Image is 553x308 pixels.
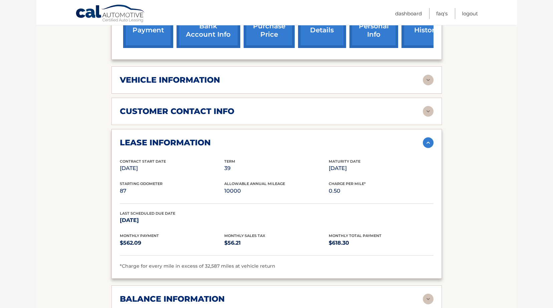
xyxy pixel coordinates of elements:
span: Monthly Payment [120,233,159,238]
p: 87 [120,186,224,196]
p: $56.21 [224,238,329,248]
span: Contract Start Date [120,159,166,164]
p: 39 [224,164,329,173]
a: Cal Automotive [75,4,146,24]
span: Allowable Annual Mileage [224,181,285,186]
p: [DATE] [329,164,433,173]
span: Term [224,159,235,164]
p: [DATE] [120,216,224,225]
img: accordion-active.svg [423,137,434,148]
p: [DATE] [120,164,224,173]
img: accordion-rest.svg [423,75,434,85]
span: Monthly Total Payment [329,233,381,238]
a: Logout [462,8,478,19]
a: make a payment [123,4,173,48]
h2: balance information [120,294,225,304]
p: 10000 [224,186,329,196]
span: Starting Odometer [120,181,163,186]
h2: vehicle information [120,75,220,85]
a: payment history [401,4,452,48]
a: Add/Remove bank account info [177,4,240,48]
span: Monthly Sales Tax [224,233,265,238]
p: $618.30 [329,238,433,248]
a: Dashboard [395,8,422,19]
p: 0.50 [329,186,433,196]
span: Last Scheduled Due Date [120,211,175,216]
span: *Charge for every mile in excess of 32,587 miles at vehicle return [120,263,275,269]
span: Maturity Date [329,159,360,164]
p: $562.09 [120,238,224,248]
a: FAQ's [436,8,448,19]
h2: customer contact info [120,106,234,116]
a: account details [298,4,346,48]
a: update personal info [349,4,398,48]
a: request purchase price [244,4,295,48]
span: Charge Per Mile* [329,181,366,186]
img: accordion-rest.svg [423,106,434,117]
img: accordion-rest.svg [423,294,434,304]
h2: lease information [120,138,211,148]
